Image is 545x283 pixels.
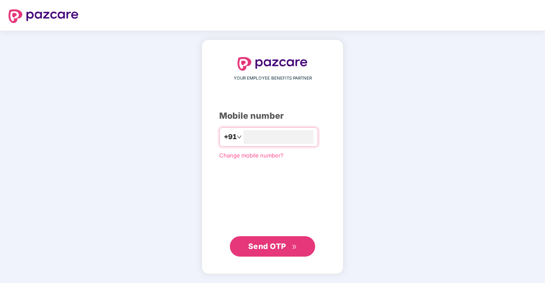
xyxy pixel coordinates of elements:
[219,152,284,159] a: Change mobile number?
[230,236,315,257] button: Send OTPdouble-right
[9,9,78,23] img: logo
[219,109,326,123] div: Mobile number
[238,57,307,71] img: logo
[234,75,312,82] span: YOUR EMPLOYEE BENEFITS PARTNER
[248,242,286,251] span: Send OTP
[237,134,242,140] span: down
[292,244,297,250] span: double-right
[224,131,237,142] span: +91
